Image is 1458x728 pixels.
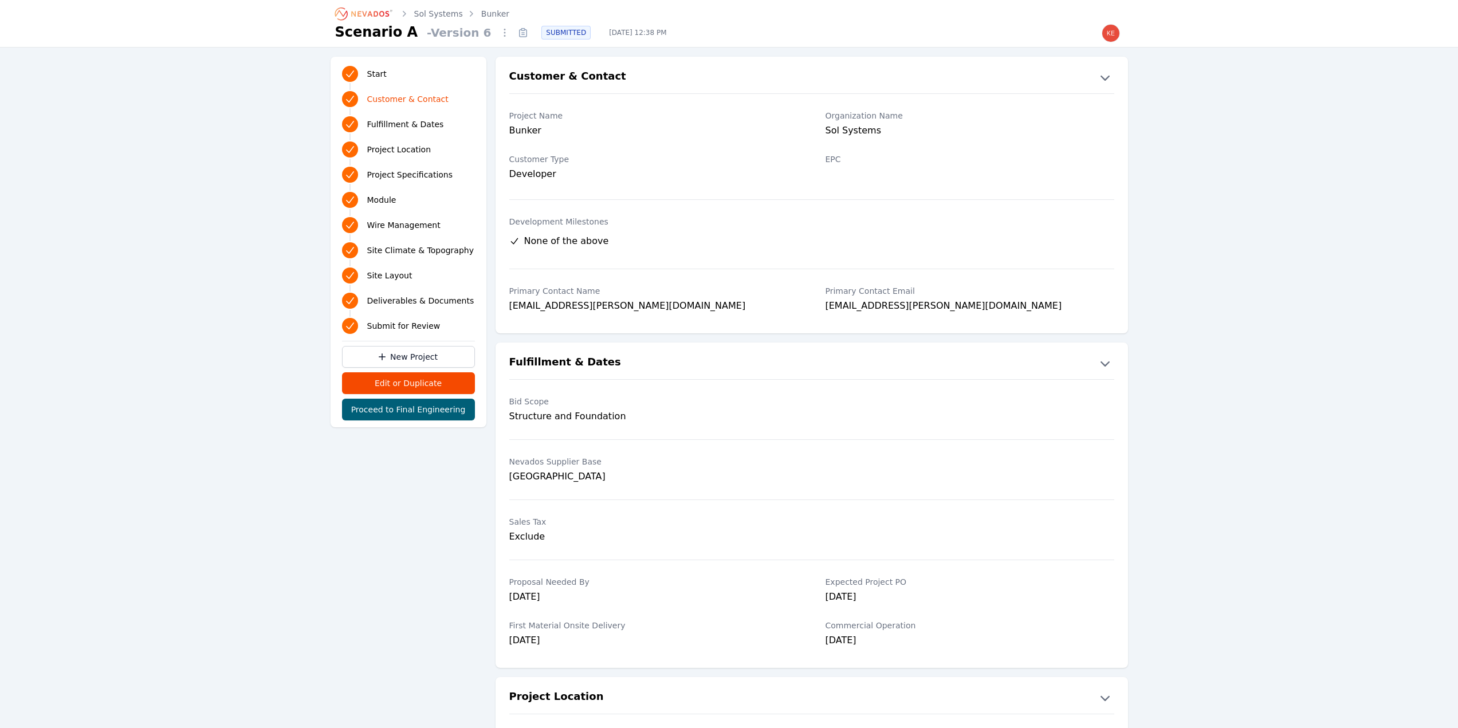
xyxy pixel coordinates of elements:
[367,245,474,256] span: Site Climate & Topography
[826,154,1114,165] label: EPC
[367,219,441,231] span: Wire Management
[509,299,798,315] div: [EMAIL_ADDRESS][PERSON_NAME][DOMAIN_NAME]
[342,372,475,394] button: Edit or Duplicate
[367,68,387,80] span: Start
[509,167,798,181] div: Developer
[367,144,431,155] span: Project Location
[367,320,441,332] span: Submit for Review
[335,23,418,41] h1: Scenario A
[367,194,396,206] span: Module
[509,456,798,467] label: Nevados Supplier Base
[367,295,474,306] span: Deliverables & Documents
[509,470,798,483] div: [GEOGRAPHIC_DATA]
[509,633,798,650] div: [DATE]
[509,124,798,140] div: Bunker
[826,285,1114,297] label: Primary Contact Email
[422,25,496,41] span: - Version 6
[541,26,591,40] div: SUBMITTED
[496,688,1128,707] button: Project Location
[826,576,1114,588] label: Expected Project PO
[509,688,604,707] h2: Project Location
[509,354,621,372] h2: Fulfillment & Dates
[509,110,798,121] label: Project Name
[509,590,798,606] div: [DATE]
[496,68,1128,86] button: Customer & Contact
[826,620,1114,631] label: Commercial Operation
[826,299,1114,315] div: [EMAIL_ADDRESS][PERSON_NAME][DOMAIN_NAME]
[342,346,475,368] a: New Project
[826,110,1114,121] label: Organization Name
[367,93,449,105] span: Customer & Contact
[1102,24,1120,42] img: kevin.west@nevados.solar
[481,8,509,19] a: Bunker
[509,516,798,528] label: Sales Tax
[509,216,1114,227] label: Development Milestones
[367,169,453,180] span: Project Specifications
[509,410,798,423] div: Structure and Foundation
[335,5,510,23] nav: Breadcrumb
[496,354,1128,372] button: Fulfillment & Dates
[524,234,609,248] span: None of the above
[826,633,1114,650] div: [DATE]
[509,285,798,297] label: Primary Contact Name
[509,576,798,588] label: Proposal Needed By
[826,124,1114,140] div: Sol Systems
[342,399,475,420] button: Proceed to Final Engineering
[600,28,675,37] span: [DATE] 12:38 PM
[509,68,626,86] h2: Customer & Contact
[826,590,1114,606] div: [DATE]
[342,64,475,336] nav: Progress
[367,119,444,130] span: Fulfillment & Dates
[509,530,798,544] div: Exclude
[509,154,798,165] label: Customer Type
[509,396,798,407] label: Bid Scope
[367,270,412,281] span: Site Layout
[509,620,798,631] label: First Material Onsite Delivery
[414,8,463,19] a: Sol Systems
